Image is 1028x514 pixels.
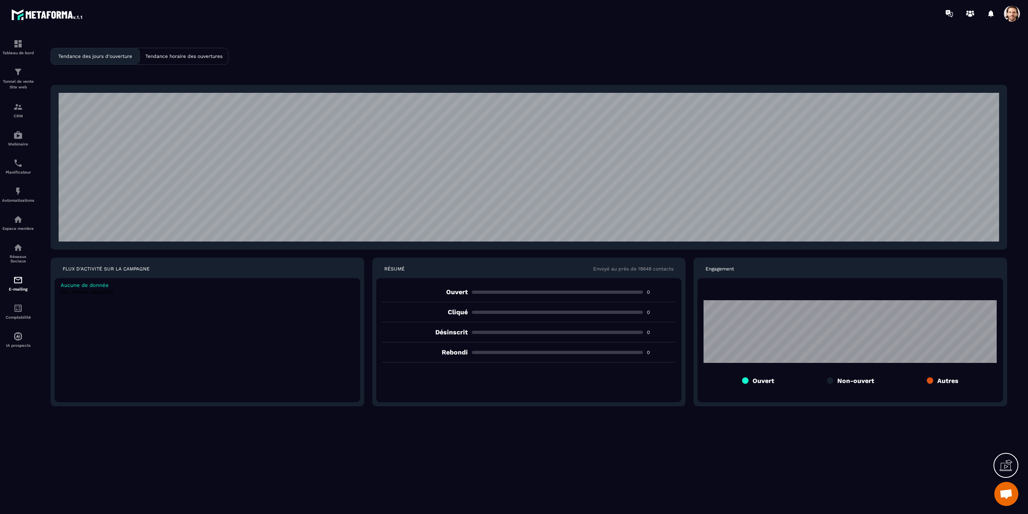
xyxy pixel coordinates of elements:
[2,287,34,291] p: E-mailing
[13,332,23,341] img: automations
[13,275,23,285] img: email
[13,303,23,313] img: accountant
[2,226,34,231] p: Espace membre
[61,288,113,296] span: No more results!
[2,343,34,348] p: IA prospects
[2,33,34,61] a: formationformationTableau de bord
[13,215,23,224] img: automations
[13,39,23,49] img: formation
[382,308,468,316] p: Cliqué
[2,254,34,263] p: Réseaux Sociaux
[63,266,150,272] p: FLUX D'ACTIVITÉ SUR LA CAMPAGNE
[2,269,34,297] a: emailemailE-mailing
[2,315,34,319] p: Comptabilité
[2,79,34,90] p: Tunnel de vente Site web
[2,180,34,209] a: automationsautomationsAutomatisations
[994,482,1018,506] div: Open chat
[13,186,23,196] img: automations
[2,124,34,152] a: automationsautomationsWebinaire
[61,282,354,288] p: Aucune de donnée
[753,377,774,385] p: Ouvert
[58,53,132,59] p: Tendance des jours d'ouverture
[13,102,23,112] img: formation
[2,96,34,124] a: formationformationCRM
[2,198,34,203] p: Automatisations
[11,7,84,22] img: logo
[647,349,675,356] p: 0
[384,266,405,272] p: RÉSUMÉ
[13,243,23,252] img: social-network
[2,51,34,55] p: Tableau de bord
[593,266,673,272] p: Envoyé au près de 18648 contacts
[647,309,675,315] p: 0
[647,329,675,336] p: 0
[2,142,34,146] p: Webinaire
[2,209,34,237] a: automationsautomationsEspace membre
[647,289,675,295] p: 0
[706,266,734,272] p: Engagement
[13,130,23,140] img: automations
[145,53,222,59] p: Tendance horaire des ouvertures
[2,297,34,326] a: accountantaccountantComptabilité
[2,114,34,118] p: CRM
[2,61,34,96] a: formationformationTunnel de vente Site web
[382,288,468,296] p: Ouvert
[13,67,23,77] img: formation
[13,158,23,168] img: scheduler
[2,170,34,174] p: Planificateur
[2,152,34,180] a: schedulerschedulerPlanificateur
[2,237,34,269] a: social-networksocial-networkRéseaux Sociaux
[382,328,468,336] p: Désinscrit
[382,348,468,356] p: Rebondi
[937,377,959,385] p: Autres
[837,377,874,385] p: Non-ouvert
